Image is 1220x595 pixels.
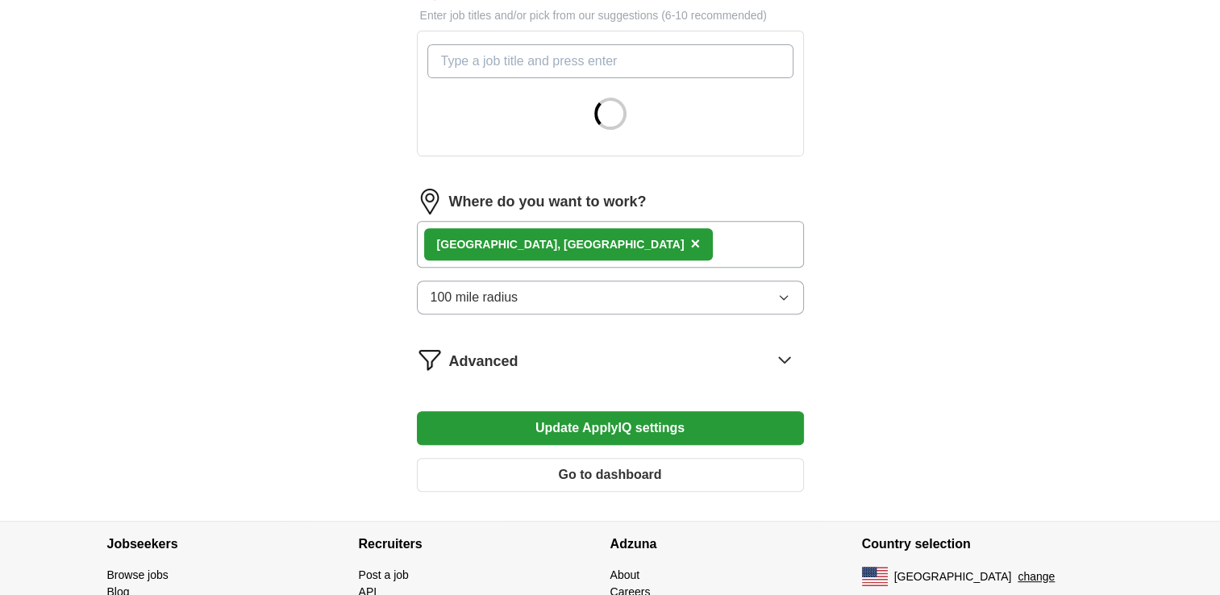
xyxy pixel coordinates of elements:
img: US flag [862,567,888,586]
p: Enter job titles and/or pick from our suggestions (6-10 recommended) [417,7,804,24]
a: Post a job [359,568,409,581]
img: location.png [417,189,443,214]
div: [GEOGRAPHIC_DATA], [GEOGRAPHIC_DATA] [437,236,685,253]
span: Advanced [449,351,518,372]
button: Go to dashboard [417,458,804,492]
a: About [610,568,640,581]
span: [GEOGRAPHIC_DATA] [894,568,1012,585]
img: filter [417,347,443,372]
input: Type a job title and press enter [427,44,793,78]
span: × [690,235,700,252]
button: Update ApplyIQ settings [417,411,804,445]
h4: Country selection [862,522,1114,567]
label: Where do you want to work? [449,191,647,213]
span: 100 mile radius [431,288,518,307]
button: × [690,232,700,256]
a: Browse jobs [107,568,169,581]
button: change [1018,568,1055,585]
button: 100 mile radius [417,281,804,314]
